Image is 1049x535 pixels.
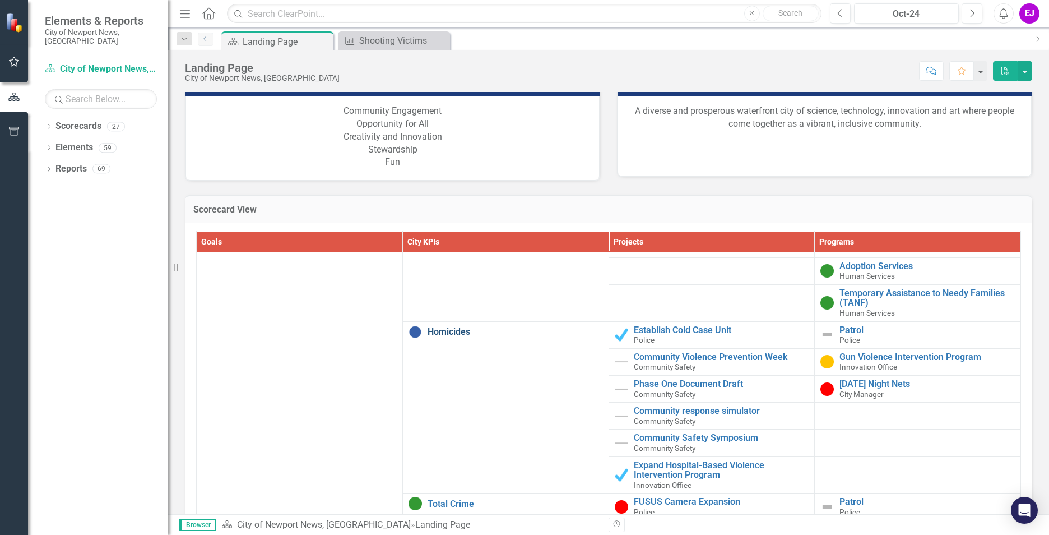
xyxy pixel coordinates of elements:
div: » [221,519,600,532]
a: Adoption Services [839,261,1015,271]
a: Phase One Document Draft [634,379,809,389]
img: ClearPoint Strategy [6,12,25,32]
div: Shooting Victims [359,34,447,48]
a: Shooting Victims [341,34,447,48]
div: Landing Page [415,519,470,530]
div: Open Intercom Messenger [1011,497,1038,524]
img: Not Started [615,355,628,368]
a: Reports [55,163,87,176]
button: EJ [1019,3,1039,24]
a: Patrol [839,325,1015,335]
a: Community response simulator [634,406,809,416]
a: FUSUS Camera Expansion [634,497,809,507]
a: Establish Cold Case Unit [634,325,809,335]
a: Gun Violence Intervention Program [839,352,1015,362]
img: Completed [615,468,628,482]
div: Oct-24 [858,7,955,21]
div: 69 [92,164,110,174]
span: Innovation Office [634,481,691,490]
a: Temporary Assistance to Needy Families (TANF) [839,288,1015,308]
img: Below Target [820,382,834,396]
span: Community Safety [634,362,695,371]
a: Community Safety Symposium [634,433,809,443]
img: On Target [820,296,834,310]
img: On Target [409,497,422,510]
a: Total Crime [428,499,603,509]
span: Community Safety [634,417,695,426]
img: Not Started [615,436,628,450]
img: Below Target [615,500,628,514]
span: Human Services [839,271,895,280]
span: Community Safety [634,444,695,453]
div: 59 [99,143,117,153]
img: Caution [820,355,834,368]
a: [DATE] Night Nets [839,379,1015,389]
img: On Target [820,264,834,278]
input: Search Below... [45,89,157,109]
span: Elements & Reports [45,14,157,27]
input: Search ClearPoint... [227,4,821,24]
div: City of Newport News, [GEOGRAPHIC_DATA] [185,74,340,82]
button: Oct-24 [854,3,959,24]
small: City of Newport News, [GEOGRAPHIC_DATA] [45,27,157,46]
a: City of Newport News, [GEOGRAPHIC_DATA] [45,63,157,76]
p: A diverse and prosperous waterfront city of science, technology, innovation and art where people ... [629,105,1020,133]
span: Human Services [839,308,895,317]
a: Expand Hospital-Based Violence Intervention Program [634,460,809,480]
span: Innovation Office [839,362,897,371]
a: Patrol [839,497,1015,507]
span: Search [778,8,802,17]
a: Homicides [428,327,603,337]
a: Scorecards [55,120,101,133]
span: Police [839,508,860,516]
span: Browser [179,519,216,531]
div: Landing Page [243,35,331,49]
button: Search [763,6,819,21]
img: No Information [409,325,422,339]
span: Police [634,335,655,344]
img: Completed [615,328,628,342]
img: Not Defined [820,500,834,514]
p: Community Engagement Opportunity for All Creativity and Innovation Stewardship Fun [197,105,588,169]
span: Police [634,508,655,516]
span: City Manager [839,390,884,399]
a: Community Violence Prevention Week [634,352,809,362]
a: Elements [55,141,93,154]
a: City of Newport News, [GEOGRAPHIC_DATA] [237,519,411,530]
img: Not Started [615,409,628,423]
span: Community Safety [634,390,695,399]
h3: Scorecard View [193,205,1024,215]
div: 27 [107,122,125,131]
span: Police [839,335,860,344]
div: Landing Page [185,62,340,74]
img: Not Started [615,382,628,396]
img: Not Defined [820,328,834,342]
